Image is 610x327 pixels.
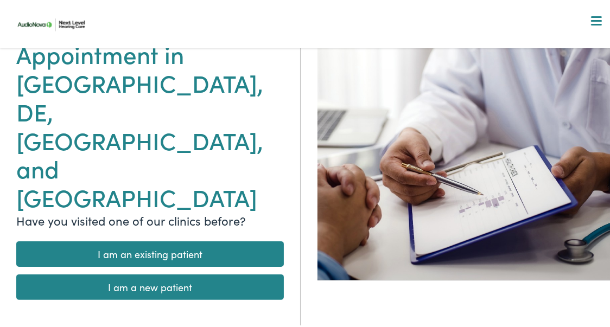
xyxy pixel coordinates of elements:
p: Have you visited one of our clinics before? [16,209,284,227]
a: I am an existing patient [16,239,284,265]
a: I am a new patient [16,272,284,298]
a: What We Offer [21,43,606,77]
